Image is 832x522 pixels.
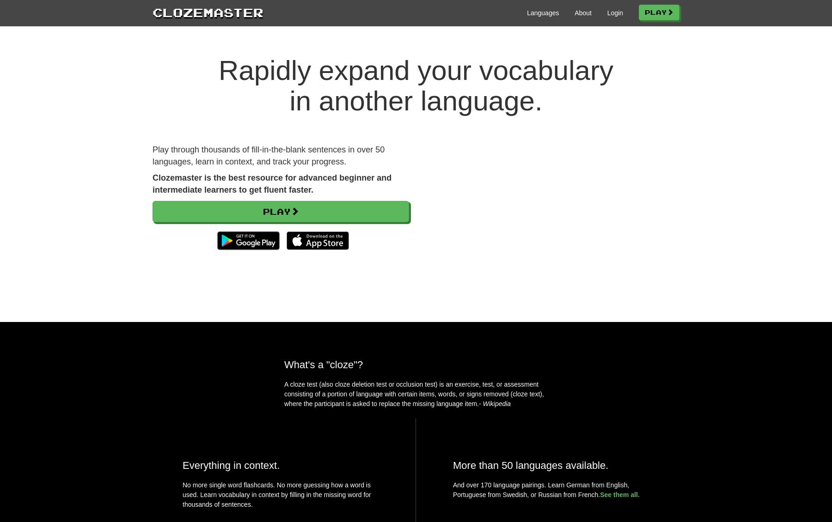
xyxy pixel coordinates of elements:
[527,8,559,18] a: Languages
[284,359,548,370] h2: What's a "cloze"?
[607,8,623,18] a: Login
[600,491,640,498] a: See them all.
[575,8,592,18] a: About
[284,380,548,409] p: A cloze test (also cloze deletion test or occlusion test) is an exercise, test, or assessment con...
[183,480,379,514] p: No more single word flashcards. No more guessing how a word is used. Learn vocabulary in context ...
[453,480,649,500] p: And over 170 language pairings. Learn German from English, Portuguese from Swedish, or Russian fr...
[213,227,284,255] img: Get it on Google Play
[153,173,392,194] strong: Clozemaster is the best resource for advanced beginner and intermediate learners to get fluent fa...
[153,201,409,222] a: Play
[639,5,679,20] a: Play
[453,460,649,471] h2: More than 50 languages available.
[287,231,349,250] img: Download_on_the_App_Store_Badge_US-UK_135x40-25178aeef6eb6b83b96f5f2d004eda3bffbb37122de64afbaef7...
[153,144,409,168] p: Play through thousands of fill-in-the-blank sentences in over 50 languages, learn in context, and...
[479,400,511,407] em: - Wikipedia
[183,460,379,471] h2: Everything in context.
[153,4,263,21] a: Clozemaster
